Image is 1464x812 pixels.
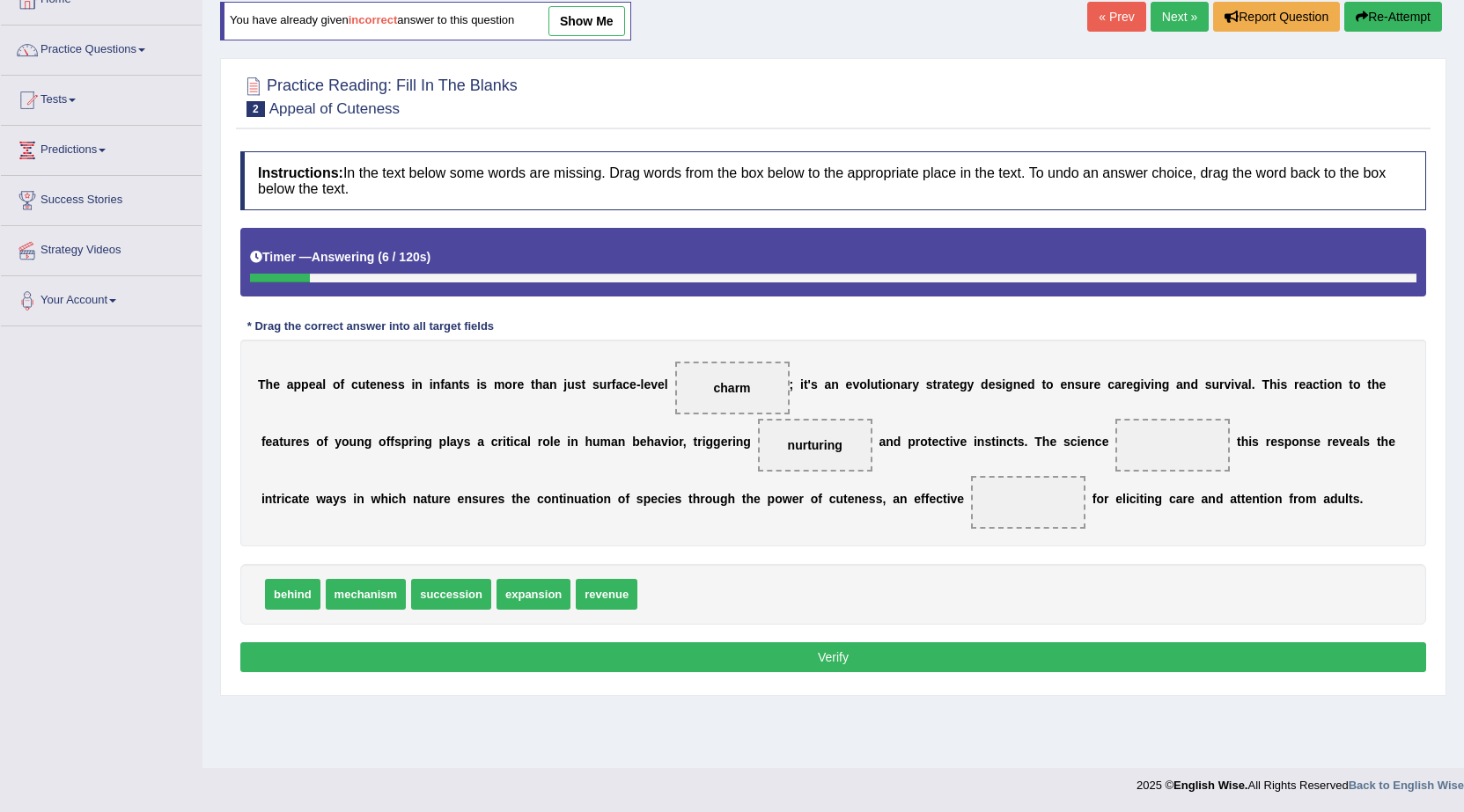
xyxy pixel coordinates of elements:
[386,435,391,449] b: f
[831,377,839,391] b: n
[335,435,342,449] b: y
[1248,377,1252,391] b: l
[1381,435,1389,449] b: h
[1349,377,1353,391] b: t
[1277,435,1284,449] b: s
[1078,435,1081,449] b: i
[1324,377,1328,391] b: i
[513,435,520,449] b: c
[616,377,623,391] b: a
[1377,435,1381,449] b: t
[942,377,949,391] b: a
[1018,435,1025,449] b: s
[1027,377,1035,391] b: d
[1284,435,1292,449] b: p
[612,377,616,391] b: f
[953,435,960,449] b: v
[312,250,375,264] b: Answering
[575,377,582,391] b: s
[945,435,950,449] b: t
[1144,377,1151,391] b: v
[250,251,430,264] h5: Timer —
[852,377,859,391] b: v
[999,435,1007,449] b: n
[240,73,518,117] h2: Practice Reading: Fill In The Blanks
[974,435,977,449] b: i
[1122,377,1126,391] b: r
[1212,377,1220,391] b: u
[668,435,672,449] b: i
[1237,435,1241,449] b: t
[611,435,618,449] b: a
[240,642,1426,672] button: Verify
[1298,377,1306,391] b: e
[647,435,655,449] b: h
[504,377,512,391] b: o
[491,435,498,449] b: c
[342,435,349,449] b: o
[554,435,561,449] b: e
[1115,377,1122,391] b: a
[967,377,974,391] b: y
[658,377,665,391] b: e
[446,435,450,449] b: l
[273,377,280,391] b: e
[266,435,273,449] b: e
[1,26,202,69] a: Practice Questions
[1041,377,1046,391] b: t
[713,435,721,449] b: g
[394,435,401,449] b: s
[960,435,967,449] b: e
[1328,435,1332,449] b: r
[1082,377,1090,391] b: u
[1034,435,1042,449] b: T
[1,126,202,170] a: Predictions
[788,438,842,452] span: nurturing
[1344,2,1442,32] button: Re-Attempt
[390,435,394,449] b: f
[697,435,702,449] b: r
[1270,435,1277,449] b: e
[989,377,996,391] b: e
[846,377,853,391] b: e
[1,176,202,220] a: Success Stories
[276,492,281,506] b: r
[1266,435,1270,449] b: r
[1294,377,1298,391] b: r
[240,151,1426,210] h4: In the text below some words are missing. Drag words from the box below to the appropriate place ...
[563,377,567,391] b: j
[886,435,894,449] b: n
[938,435,945,449] b: c
[357,435,364,449] b: n
[377,377,385,391] b: n
[977,435,985,449] b: n
[804,377,808,391] b: t
[494,377,504,391] b: m
[220,2,631,40] div: You have already given answer to this question
[1087,2,1145,32] a: « Prev
[269,100,400,117] small: Appeal of Cuteness
[1095,435,1102,449] b: c
[800,377,804,391] b: i
[736,435,744,449] b: n
[1067,377,1075,391] b: n
[1349,779,1464,792] strong: Back to English Wise
[1075,377,1082,391] b: s
[953,377,960,391] b: e
[1,76,202,120] a: Tests
[672,435,680,449] b: o
[1335,377,1343,391] b: n
[1280,377,1287,391] b: s
[1353,377,1361,391] b: o
[1372,377,1379,391] b: h
[370,377,377,391] b: e
[636,377,641,391] b: -
[926,377,933,391] b: s
[349,435,357,449] b: u
[322,377,326,391] b: l
[585,435,592,449] b: h
[1306,435,1313,449] b: s
[811,377,818,391] b: s
[1060,377,1067,391] b: e
[916,435,920,449] b: r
